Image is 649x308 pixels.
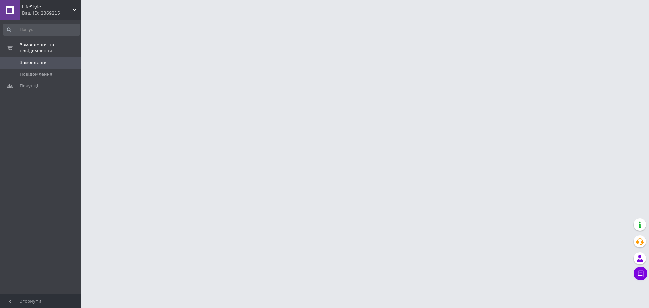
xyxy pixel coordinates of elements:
[22,4,73,10] span: LifeStyle
[634,267,647,280] button: Чат з покупцем
[20,71,52,77] span: Повідомлення
[20,42,81,54] span: Замовлення та повідомлення
[22,10,81,16] div: Ваш ID: 2369215
[20,83,38,89] span: Покупці
[20,60,48,66] span: Замовлення
[3,24,80,36] input: Пошук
